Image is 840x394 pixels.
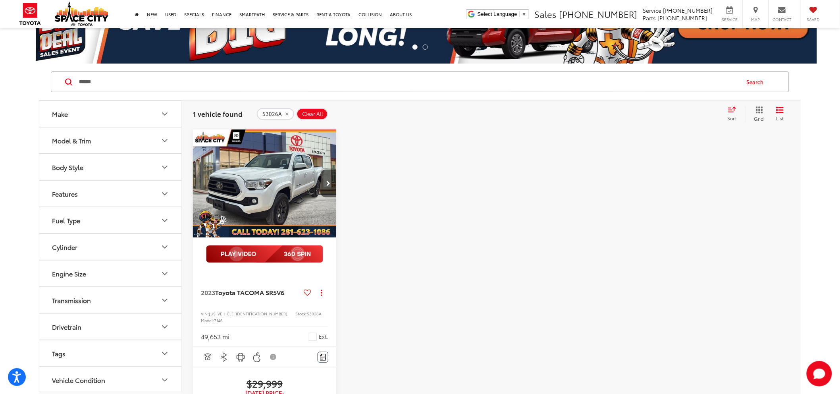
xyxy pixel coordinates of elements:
[160,216,170,225] div: Fuel Type
[39,207,182,233] button: Fuel TypeFuel Type
[52,137,91,144] div: Model & Trim
[478,11,517,17] span: Select Language
[39,287,182,313] button: TransmissionTransmission
[201,311,209,317] span: VIN:
[55,2,108,26] img: Space City Toyota
[52,350,66,357] div: Tags
[52,163,83,171] div: Body Style
[160,189,170,199] div: Features
[201,317,214,323] span: Model:
[773,17,792,22] span: Contact
[52,296,91,304] div: Transmission
[52,216,80,224] div: Fuel Type
[658,14,707,22] span: [PHONE_NUMBER]
[295,311,307,317] span: Stock:
[807,361,832,386] button: Toggle Chat Window
[219,352,229,362] img: Bluetooth®
[739,72,775,92] button: Search
[257,108,294,120] button: remove 53026A
[193,129,337,238] img: 2023 Toyota TACOMA SR5 SR5 V6
[160,162,170,172] div: Body Style
[252,352,262,362] img: Apple CarPlay
[267,349,280,365] button: View Disclaimer
[770,106,790,122] button: List View
[721,17,739,22] span: Service
[559,8,638,20] span: [PHONE_NUMBER]
[202,352,212,362] img: Adaptive Cruise Control
[52,243,77,251] div: Cylinder
[318,352,328,363] button: Comments
[39,127,182,153] button: Model & TrimModel & Trim
[160,322,170,332] div: Drivetrain
[193,109,243,118] span: 1 vehicle found
[160,109,170,119] div: Make
[320,170,336,197] button: Next image
[52,110,68,118] div: Make
[39,340,182,366] button: TagsTags
[39,181,182,207] button: FeaturesFeatures
[314,286,328,299] button: Actions
[39,261,182,286] button: Engine SizeEngine Size
[39,314,182,340] button: DrivetrainDrivetrain
[321,290,322,296] span: dropdown dots
[307,311,322,317] span: 53026A
[39,367,182,393] button: Vehicle ConditionVehicle Condition
[39,234,182,260] button: CylinderCylinder
[160,136,170,145] div: Model & Trim
[745,106,770,122] button: Grid View
[52,323,81,330] div: Drivetrain
[320,354,326,361] img: Comments
[805,17,822,22] span: Saved
[663,6,713,14] span: [PHONE_NUMBER]
[262,111,282,117] span: 53026A
[52,270,86,277] div: Engine Size
[193,129,337,238] a: 2023 Toyota TACOMA SR5 SR5 V62023 Toyota TACOMA SR5 SR5 V62023 Toyota TACOMA SR5 SR5 V62023 Toyot...
[478,11,527,17] a: Select Language​
[236,352,246,362] img: Android Auto
[754,115,764,122] span: Grid
[160,375,170,385] div: Vehicle Condition
[215,288,277,297] span: Toyota TACOMA SR5
[52,190,78,197] div: Features
[522,11,527,17] span: ▼
[201,377,328,389] span: $29,999
[160,269,170,278] div: Engine Size
[724,106,745,122] button: Select sort value
[201,288,301,297] a: 2023Toyota TACOMA SR5V6
[309,333,317,341] span: Ice Cap
[643,6,662,14] span: Service
[160,349,170,358] div: Tags
[206,245,323,263] img: full motion video
[747,17,765,22] span: Map
[807,361,832,386] svg: Start Chat
[201,288,215,297] span: 2023
[39,154,182,180] button: Body StyleBody Style
[78,72,739,91] input: Search by Make, Model, or Keyword
[39,101,182,127] button: MakeMake
[643,14,656,22] span: Parts
[214,317,223,323] span: 7146
[52,376,105,384] div: Vehicle Condition
[209,311,287,317] span: [US_VEHICLE_IDENTIFICATION_NUMBER]
[193,129,337,238] div: 2023 Toyota TACOMA SR5 SR5 V6 0
[302,111,323,117] span: Clear All
[728,115,736,122] span: Sort
[160,242,170,252] div: Cylinder
[319,333,328,340] span: Ext.
[534,8,557,20] span: Sales
[776,115,784,122] span: List
[201,332,229,341] div: 49,653 mi
[160,295,170,305] div: Transmission
[297,108,328,120] button: Clear All
[277,288,284,297] span: V6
